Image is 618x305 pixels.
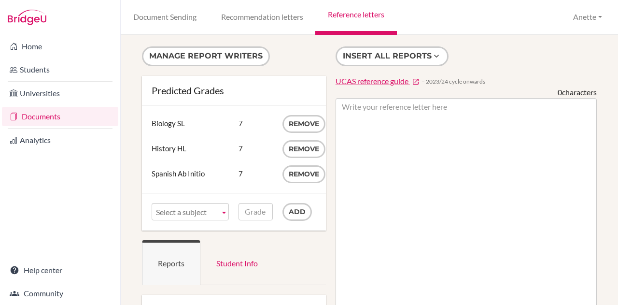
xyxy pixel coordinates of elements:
a: Documents [2,107,118,126]
div: History HL [152,140,229,157]
img: Bridge-U [8,10,46,25]
a: Help center [2,261,118,280]
a: Students [2,60,118,79]
button: Anette [569,8,606,26]
a: Analytics [2,131,118,150]
span: − 2023/24 cycle onwards [421,77,485,86]
div: Spanish Ab Initio [152,165,229,182]
a: Community [2,284,118,303]
div: characters [558,87,597,98]
input: Grade [239,203,272,220]
a: Universities [2,84,118,103]
a: Reports [142,240,200,285]
a: UCAS reference guide [336,76,420,87]
button: Remove [282,115,325,133]
span: 0 [558,87,562,97]
span: UCAS reference guide [336,76,408,86]
div: 7 [239,140,272,157]
div: 7 [239,165,272,182]
a: Home [2,37,118,56]
div: Biology SL [152,115,229,131]
input: Add [282,203,312,221]
a: Student Info [200,240,274,285]
div: 7 [239,115,272,131]
div: Predicted Grades [152,86,316,95]
button: Insert all reports [336,46,449,66]
button: Manage report writers [142,46,270,66]
button: Remove [282,165,325,183]
span: Select a subject [156,203,216,221]
button: Remove [282,140,325,158]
